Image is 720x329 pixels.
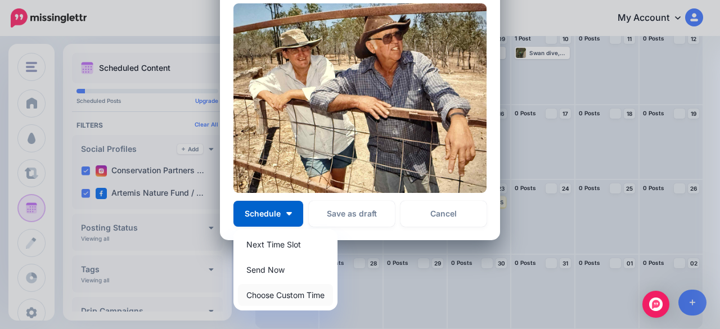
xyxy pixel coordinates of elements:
[233,201,303,227] button: Schedule
[238,259,333,281] a: Send Now
[642,291,669,318] div: Open Intercom Messenger
[238,233,333,255] a: Next Time Slot
[309,201,395,227] button: Save as draft
[238,284,333,306] a: Choose Custom Time
[400,201,487,227] a: Cancel
[233,3,487,193] img: F8EO2BV3Y3PG5SNHMAX2AFBP2UFC8R38.jpg
[245,210,281,218] span: Schedule
[233,229,337,310] div: Schedule
[286,212,292,215] img: arrow-down-white.png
